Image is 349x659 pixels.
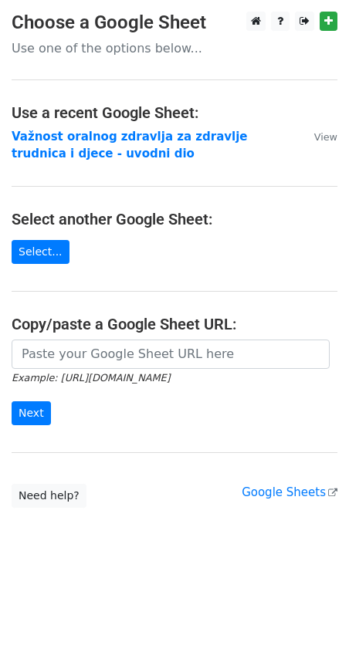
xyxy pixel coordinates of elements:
[12,12,337,34] h3: Choose a Google Sheet
[12,210,337,228] h4: Select another Google Sheet:
[12,103,337,122] h4: Use a recent Google Sheet:
[242,485,337,499] a: Google Sheets
[314,131,337,143] small: View
[299,130,337,144] a: View
[12,315,337,333] h4: Copy/paste a Google Sheet URL:
[12,40,337,56] p: Use one of the options below...
[12,240,69,264] a: Select...
[12,372,170,384] small: Example: [URL][DOMAIN_NAME]
[12,484,86,508] a: Need help?
[12,401,51,425] input: Next
[12,340,330,369] input: Paste your Google Sheet URL here
[12,130,248,161] a: Važnost oralnog zdravlja za zdravlje trudnica i djece - uvodni dio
